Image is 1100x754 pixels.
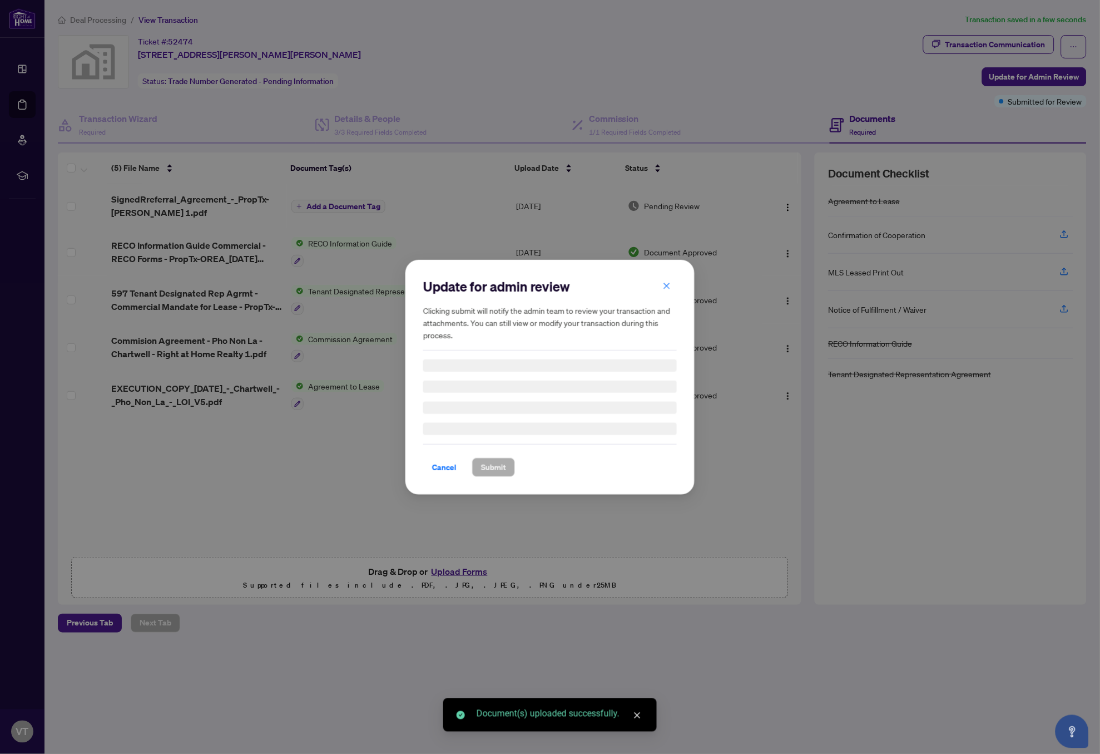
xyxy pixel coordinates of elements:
span: close [663,282,671,289]
button: Open asap [1056,715,1089,748]
h2: Update for admin review [423,278,677,295]
span: Cancel [432,459,457,476]
button: Submit [472,458,515,477]
span: close [633,712,641,719]
button: Cancel [423,458,465,477]
h5: Clicking submit will notify the admin team to review your transaction and attachments. You can st... [423,304,677,341]
span: check-circle [457,711,465,719]
div: Document(s) uploaded successfully. [477,707,643,721]
a: Close [631,709,643,722]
